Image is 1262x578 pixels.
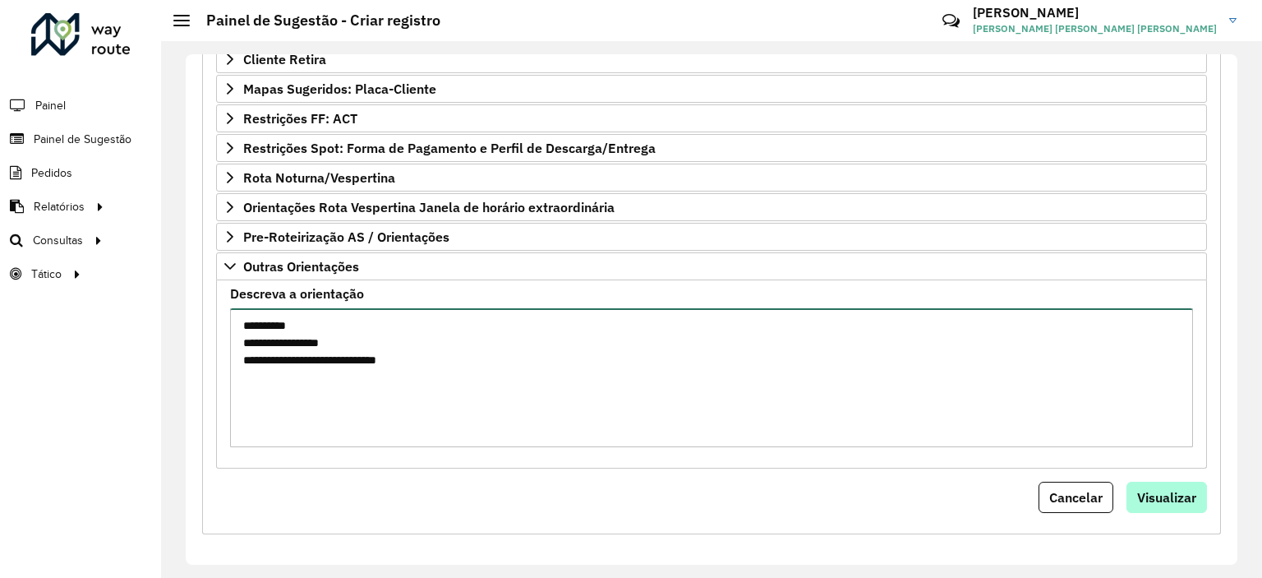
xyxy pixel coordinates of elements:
span: Consultas [33,232,83,249]
a: Orientações Rota Vespertina Janela de horário extraordinária [216,193,1207,221]
a: Contato Rápido [933,3,969,39]
span: Mapas Sugeridos: Placa-Cliente [243,82,436,95]
span: Orientações Rota Vespertina Janela de horário extraordinária [243,201,615,214]
span: Restrições FF: ACT [243,112,357,125]
a: Pre-Roteirização AS / Orientações [216,223,1207,251]
span: Relatórios [34,198,85,215]
a: Cliente Retira [216,45,1207,73]
span: Visualizar [1137,489,1196,506]
label: Descreva a orientação [230,284,364,303]
a: Restrições Spot: Forma de Pagamento e Perfil de Descarga/Entrega [216,134,1207,162]
span: Painel [35,97,66,114]
div: Outras Orientações [216,280,1207,469]
button: Cancelar [1039,482,1113,513]
span: Restrições Spot: Forma de Pagamento e Perfil de Descarga/Entrega [243,141,656,155]
button: Visualizar [1126,482,1207,513]
h3: [PERSON_NAME] [973,5,1217,21]
span: Tático [31,266,62,283]
h2: Painel de Sugestão - Criar registro [190,12,440,30]
a: Mapas Sugeridos: Placa-Cliente [216,75,1207,103]
a: Restrições FF: ACT [216,104,1207,132]
a: Outras Orientações [216,252,1207,280]
span: Rota Noturna/Vespertina [243,171,395,184]
a: Rota Noturna/Vespertina [216,164,1207,192]
span: Pedidos [31,164,72,182]
span: Cancelar [1049,489,1103,506]
span: Cliente Retira [243,53,326,66]
span: Pre-Roteirização AS / Orientações [243,230,449,243]
span: Outras Orientações [243,260,359,273]
span: Painel de Sugestão [34,131,131,148]
span: [PERSON_NAME] [PERSON_NAME] [PERSON_NAME] [973,21,1217,36]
